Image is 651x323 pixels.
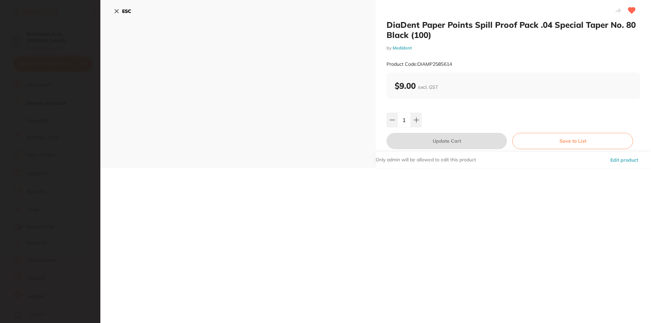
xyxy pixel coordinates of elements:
[393,45,412,51] a: Medident
[512,133,633,149] button: Save to List
[387,61,452,67] small: Product Code: DIAMP258S614
[376,157,476,163] p: Only admin will be allowed to edit this product
[387,45,640,51] small: by
[418,84,438,90] span: excl. GST
[122,8,131,14] b: ESC
[387,133,507,149] button: Update Cart
[114,5,131,17] button: ESC
[608,152,640,168] button: Edit product
[387,20,640,40] h2: DiaDent Paper Points Spill Proof Pack .04 Special Taper No. 80 Black (100)
[395,81,438,91] b: $9.00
